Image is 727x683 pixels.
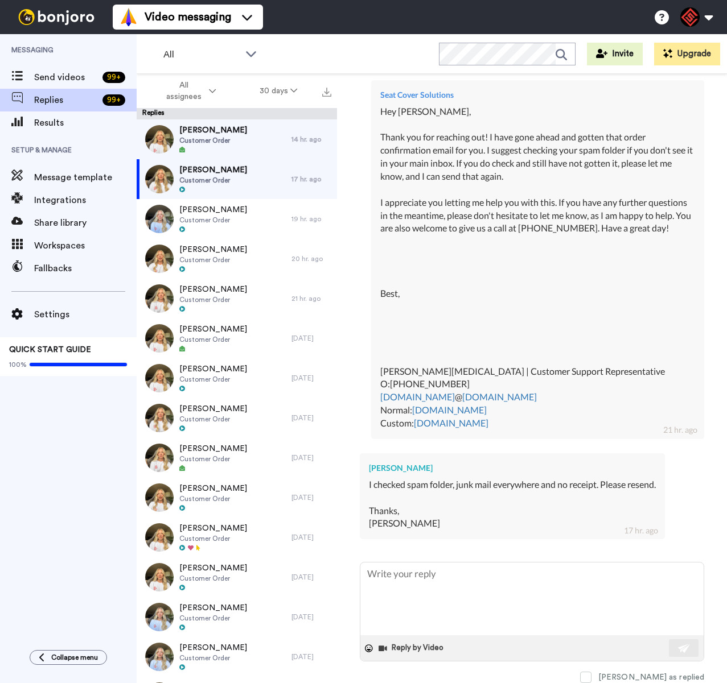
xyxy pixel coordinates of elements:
a: [PERSON_NAME]Customer Order[DATE] [137,398,337,438]
span: [PERSON_NAME] [179,284,247,295]
span: Integrations [34,193,137,207]
span: [PERSON_NAME] [179,164,247,176]
span: Customer Order [179,375,247,384]
div: [DATE] [291,612,331,622]
span: Customer Order [179,255,247,264]
div: [DATE] [291,652,331,661]
div: 20 hr. ago [291,254,331,263]
img: 69cb5289-6f68-4c42-9f23-daf942cf1056-thumb.jpg [145,205,174,233]
img: be767059-a3c9-4639-ac7a-c5fb3334f861-thumb.jpg [145,284,174,313]
span: Customer Order [179,295,247,304]
a: [PERSON_NAME]Customer Order[DATE] [137,358,337,398]
img: bj-logo-header-white.svg [14,9,99,25]
span: Video messaging [145,9,231,25]
div: Seat Cover Solutions [380,89,695,101]
span: Customer Order [179,534,247,543]
span: Customer Order [179,415,247,424]
div: [DATE] [291,334,331,343]
a: [PERSON_NAME]Customer Order17 hr. ago [137,159,337,199]
span: All [163,48,240,61]
span: [PERSON_NAME] [179,125,247,136]
div: Replies [137,108,337,119]
span: Share library [34,216,137,230]
a: [PERSON_NAME]Customer Order20 hr. ago [137,239,337,279]
span: [PERSON_NAME] [179,642,247,653]
span: [PERSON_NAME] [179,204,247,216]
span: Collapse menu [51,653,98,662]
a: [PERSON_NAME]Customer Order14 hr. ago [137,119,337,159]
span: [PERSON_NAME] [179,403,247,415]
button: Reply by Video [377,640,447,657]
button: 30 days [238,81,319,101]
a: [DOMAIN_NAME] [412,404,487,415]
div: [PERSON_NAME] [369,462,656,474]
div: 99 + [102,72,125,83]
span: All assignees [161,80,207,102]
img: d84a321f-c621-4764-94b4-ac8b4e4b7995-thumb.jpg [145,364,174,392]
img: 5921c57c-d912-45fb-99d0-ebe8e6ed9a37-thumb.jpg [145,165,174,193]
button: Upgrade [654,43,720,65]
button: Export all results that match these filters now. [319,82,335,100]
span: Replies [34,93,98,107]
span: Fallbacks [34,262,137,275]
div: [DATE] [291,374,331,383]
span: Customer Order [179,216,247,225]
div: 17 hr. ago [624,525,658,536]
a: [DOMAIN_NAME] [380,391,455,402]
a: [PERSON_NAME]Customer Order[DATE] [137,557,337,597]
div: 21 hr. ago [291,294,331,303]
button: Invite [587,43,643,65]
span: Customer Order [179,335,247,344]
div: Hey [PERSON_NAME], Thank you for reaching out! I have gone ahead and gotten that order confirmati... [380,105,695,430]
span: Message template [34,171,137,184]
div: [DATE] [291,413,331,423]
span: Send videos [34,71,98,84]
span: [PERSON_NAME] [179,324,247,335]
div: 17 hr. ago [291,175,331,184]
span: [PERSON_NAME] [179,483,247,494]
a: [DOMAIN_NAME] [414,417,488,428]
img: 99a2814e-a43c-41c2-8a2a-852ef79321b1-thumb.jpg [145,483,174,512]
div: [DATE] [291,533,331,542]
img: export.svg [322,88,331,97]
img: 96e7cb33-0ad0-4b88-82f8-5b0011c9af66-thumb.jpg [145,245,174,273]
img: 6e0c3069-4f5c-42a0-9457-04a6ac15c5da-thumb.jpg [145,324,174,353]
a: [PERSON_NAME]Customer Order[DATE] [137,318,337,358]
div: [DATE] [291,573,331,582]
span: Settings [34,308,137,321]
span: [PERSON_NAME] [179,602,247,614]
span: [PERSON_NAME] [179,523,247,534]
span: [PERSON_NAME] [179,244,247,255]
span: [PERSON_NAME] [179,363,247,375]
a: [PERSON_NAME]Customer Order[DATE] [137,438,337,478]
span: QUICK START GUIDE [9,346,91,354]
img: send-white.svg [678,644,691,653]
span: Customer Order [179,176,247,185]
img: 3d5c8ce4-51f4-4b56-a874-141fb3aa49ed-thumb.jpg [145,125,174,154]
span: [PERSON_NAME] [179,562,247,574]
div: 14 hr. ago [291,135,331,144]
div: [PERSON_NAME] as replied [598,672,704,683]
a: [PERSON_NAME]Customer Order[DATE] [137,478,337,518]
div: [DATE] [291,453,331,462]
a: [PERSON_NAME]Customer Order[DATE] [137,637,337,677]
span: Customer Order [179,574,247,583]
span: Customer Order [179,454,247,463]
span: Customer Order [179,653,247,663]
span: Workspaces [34,239,137,252]
div: [DATE] [291,493,331,502]
span: Customer Order [179,494,247,503]
button: Collapse menu [30,650,107,665]
div: 21 hr. ago [663,424,697,436]
img: df15f537-7590-4922-902a-a0f9944ab2ee-thumb.jpg [145,523,174,552]
span: Results [34,116,137,130]
div: 19 hr. ago [291,214,331,223]
div: 99 + [102,94,125,106]
img: vm-color.svg [120,8,138,26]
img: aa95d926-7e74-4a11-939f-a79606bbe288-thumb.jpg [145,643,174,671]
button: All assignees [139,75,238,107]
a: [PERSON_NAME]Customer Order21 hr. ago [137,279,337,318]
span: Customer Order [179,136,247,145]
span: [PERSON_NAME] [179,443,247,454]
